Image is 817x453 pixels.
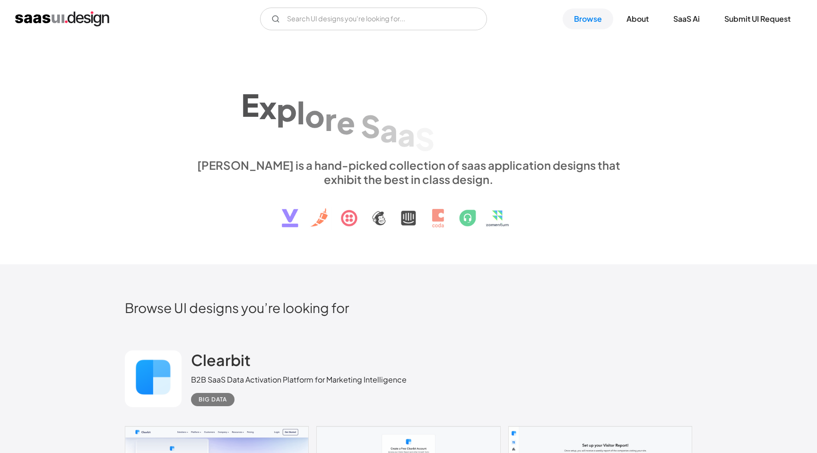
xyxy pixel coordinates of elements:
h2: Browse UI designs you’re looking for [125,299,692,316]
a: SaaS Ai [662,9,711,29]
img: text, icon, saas logo [265,186,552,235]
div: a [398,116,415,153]
a: Clearbit [191,350,251,374]
div: x [259,89,277,125]
a: About [615,9,660,29]
input: Search UI designs you're looking for... [260,8,487,30]
a: Submit UI Request [713,9,802,29]
div: [PERSON_NAME] is a hand-picked collection of saas application designs that exhibit the best in cl... [191,158,626,186]
div: r [325,101,337,137]
form: Email Form [260,8,487,30]
a: Browse [563,9,613,29]
div: l [297,94,305,131]
h1: Explore SaaS UI design patterns & interactions. [191,76,626,148]
div: S [361,108,380,144]
a: home [15,11,109,26]
div: B2B SaaS Data Activation Platform for Marketing Intelligence [191,374,407,385]
div: S [415,121,435,157]
h2: Clearbit [191,350,251,369]
div: p [277,91,297,128]
div: o [305,97,325,134]
div: E [241,87,259,123]
div: a [380,112,398,148]
div: Big Data [199,394,227,405]
div: e [337,104,355,140]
